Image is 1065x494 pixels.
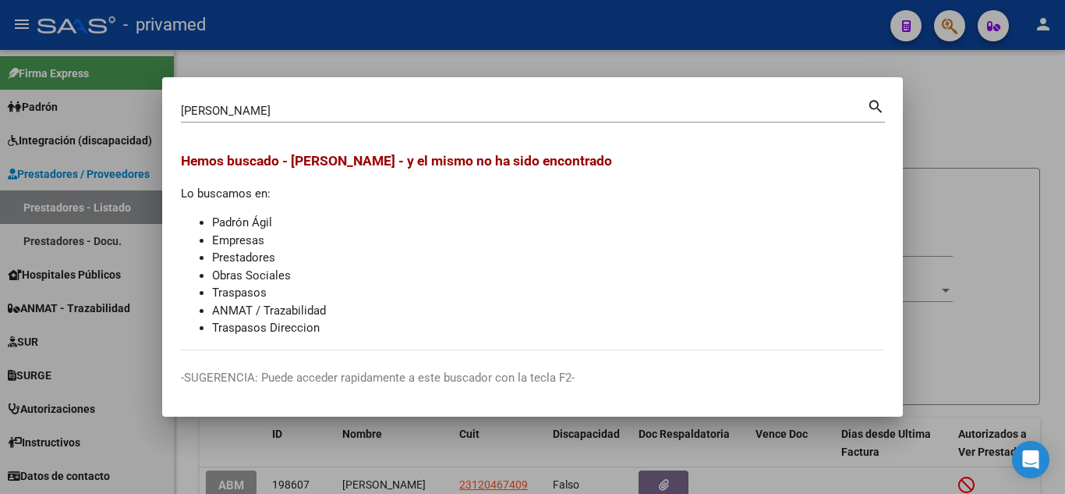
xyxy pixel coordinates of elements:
li: ANMAT / Trazabilidad [212,302,884,320]
div: Open Intercom Messenger [1012,441,1049,478]
mat-icon: search [867,96,885,115]
div: Lo buscamos en: [181,151,884,337]
p: -SUGERENCIA: Puede acceder rapidamente a este buscador con la tecla F2- [181,369,884,387]
li: Padrón Ágil [212,214,884,232]
li: Prestadores [212,249,884,267]
li: Empresas [212,232,884,250]
span: Hemos buscado - [PERSON_NAME] - y el mismo no ha sido encontrado [181,153,612,169]
li: Traspasos [212,284,884,302]
li: Traspasos Direccion [212,319,884,337]
li: Obras Sociales [212,267,884,285]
